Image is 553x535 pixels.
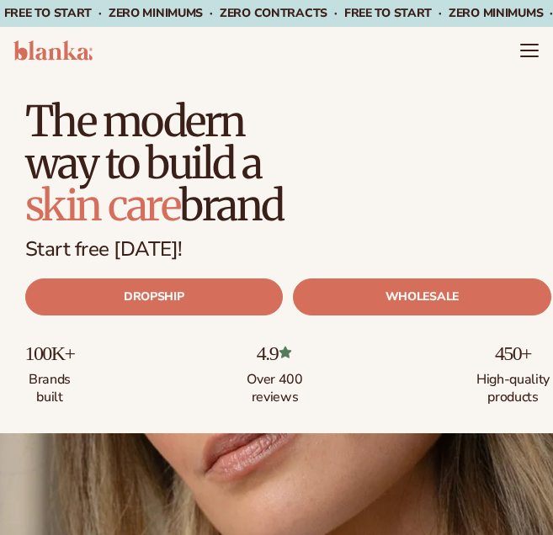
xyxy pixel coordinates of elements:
[4,5,344,21] span: Free to start · ZERO minimums · ZERO contracts
[25,94,551,227] h1: The modern way to build a brand
[25,237,551,262] p: Start free [DATE]!
[25,179,180,232] span: skin care
[476,342,551,364] p: 450+
[25,342,75,364] p: 100K+
[13,40,93,61] img: logo
[237,364,312,406] p: Over 400 reviews
[237,342,312,364] p: 4.9
[25,278,284,315] a: DROPSHIP
[293,278,551,315] a: WHOLESALE
[25,364,75,406] p: Brands built
[519,40,540,61] summary: Menu
[334,5,338,21] span: ·
[476,364,551,406] p: High-quality products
